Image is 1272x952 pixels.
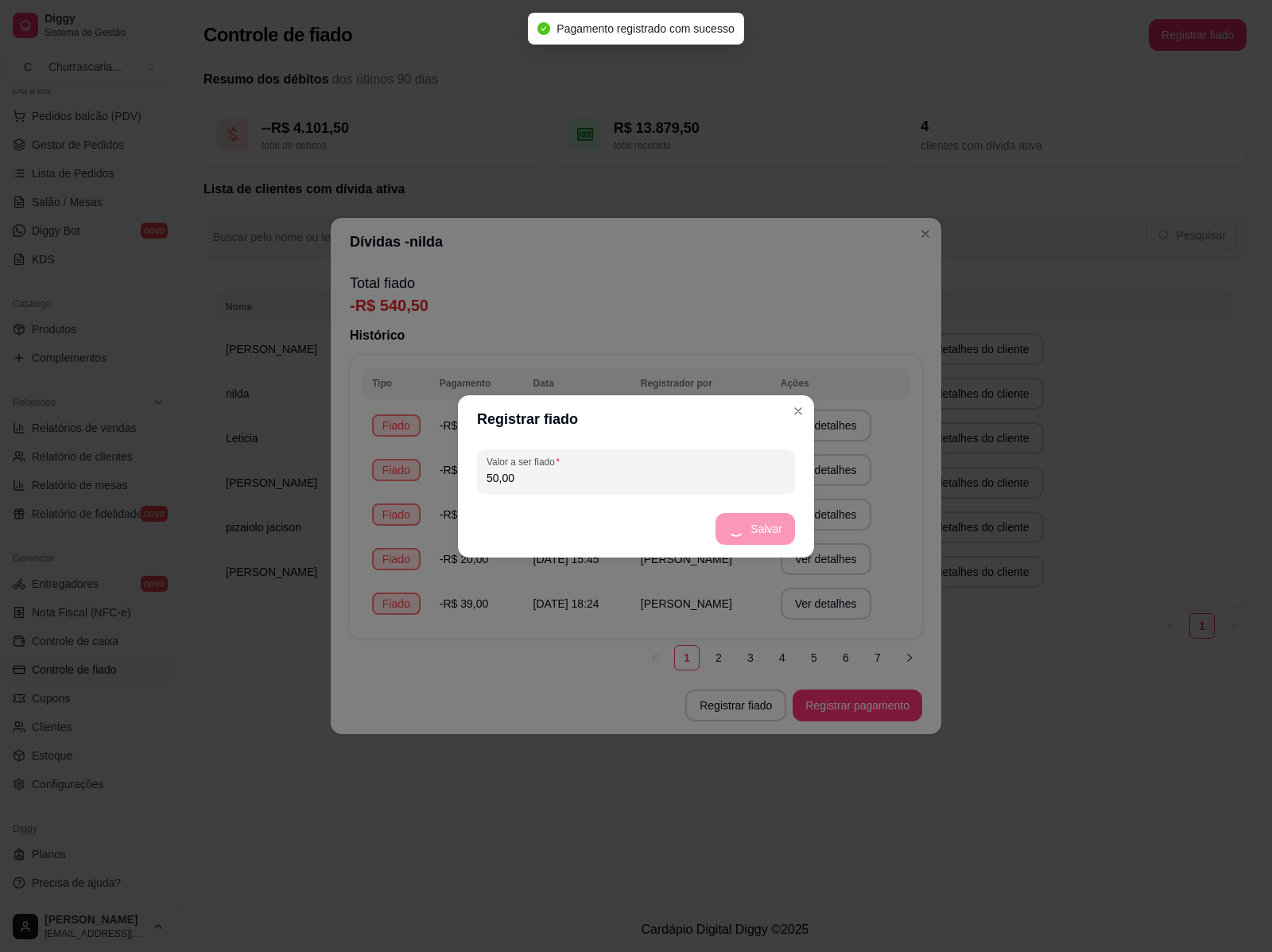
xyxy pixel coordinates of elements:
[458,395,814,443] header: Registrar fiado
[487,455,565,468] label: Valor a ser fiado
[785,398,811,424] button: Close
[537,22,550,35] span: check-circle
[487,470,785,486] input: Valor a ser fiado
[556,22,734,35] span: Pagamento registrado com sucesso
